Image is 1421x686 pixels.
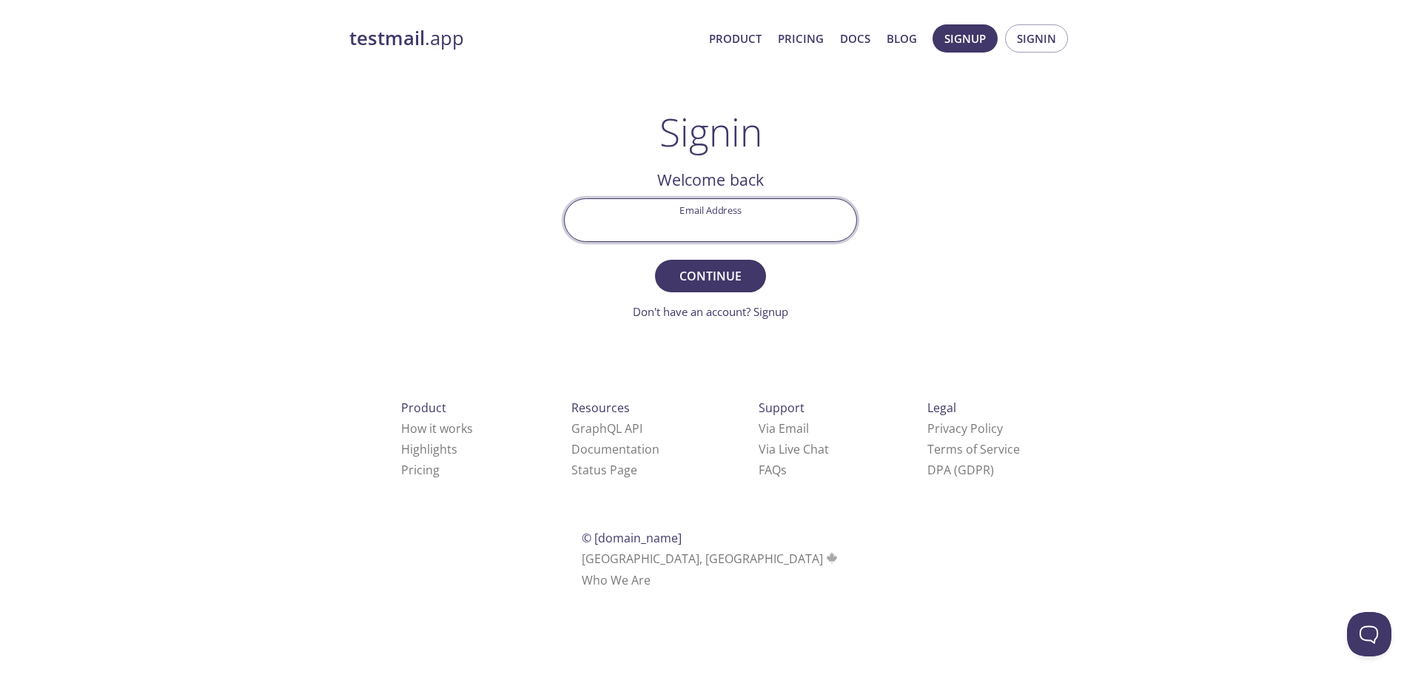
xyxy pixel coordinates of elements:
[655,260,766,292] button: Continue
[759,400,804,416] span: Support
[778,29,824,48] a: Pricing
[887,29,917,48] a: Blog
[582,530,682,546] span: © [DOMAIN_NAME]
[349,25,425,51] strong: testmail
[1005,24,1068,53] button: Signin
[840,29,870,48] a: Docs
[944,29,986,48] span: Signup
[571,441,659,457] a: Documentation
[927,400,956,416] span: Legal
[401,420,473,437] a: How it works
[759,462,787,478] a: FAQ
[927,462,994,478] a: DPA (GDPR)
[927,420,1003,437] a: Privacy Policy
[564,167,857,192] h2: Welcome back
[401,462,440,478] a: Pricing
[759,420,809,437] a: Via Email
[349,26,697,51] a: testmail.app
[582,572,651,588] a: Who We Are
[401,441,457,457] a: Highlights
[933,24,998,53] button: Signup
[781,462,787,478] span: s
[571,420,642,437] a: GraphQL API
[659,110,762,154] h1: Signin
[1017,29,1056,48] span: Signin
[633,304,788,319] a: Don't have an account? Signup
[1347,612,1391,656] iframe: Help Scout Beacon - Open
[709,29,762,48] a: Product
[759,441,829,457] a: Via Live Chat
[671,266,750,286] span: Continue
[927,441,1020,457] a: Terms of Service
[582,551,840,567] span: [GEOGRAPHIC_DATA], [GEOGRAPHIC_DATA]
[401,400,446,416] span: Product
[571,400,630,416] span: Resources
[571,462,637,478] a: Status Page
